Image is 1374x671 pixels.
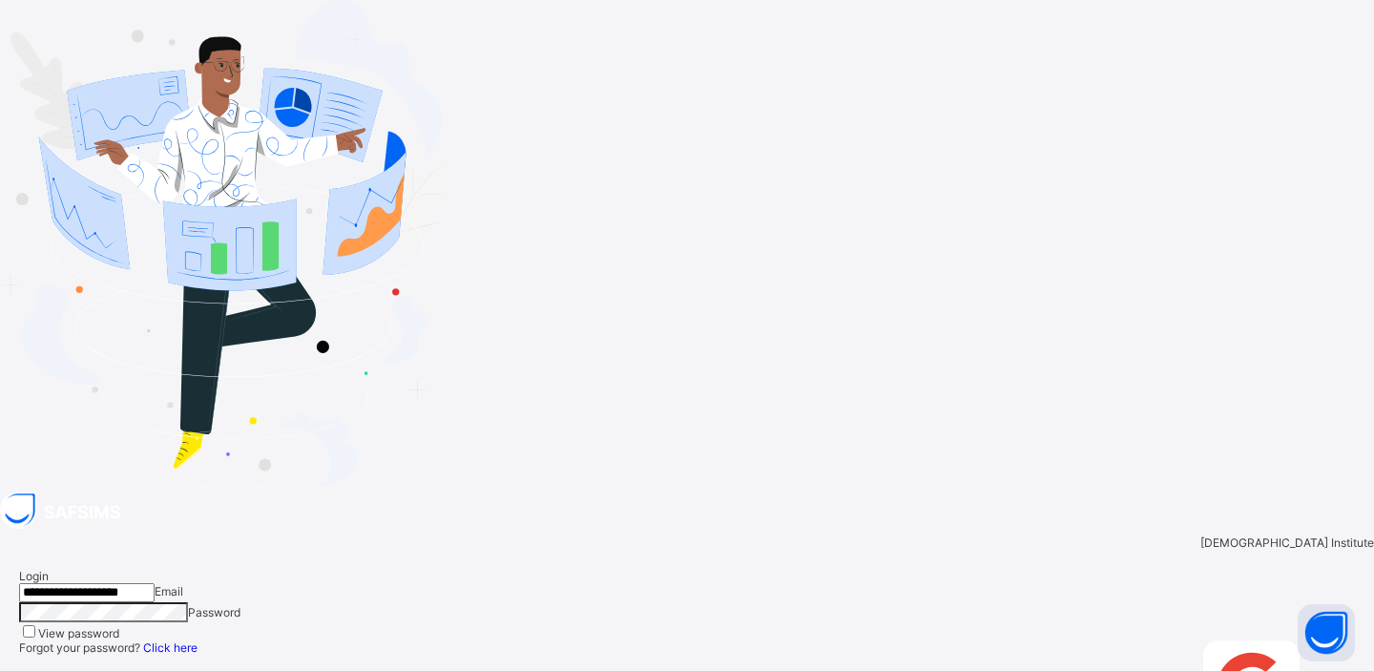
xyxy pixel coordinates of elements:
[19,569,49,583] span: Login
[143,640,198,655] a: Click here
[188,605,240,619] span: Password
[155,584,183,598] span: Email
[1200,535,1374,550] span: [DEMOGRAPHIC_DATA] Institute
[1298,604,1355,661] button: Open asap
[19,640,198,655] span: Forgot your password?
[38,626,119,640] label: View password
